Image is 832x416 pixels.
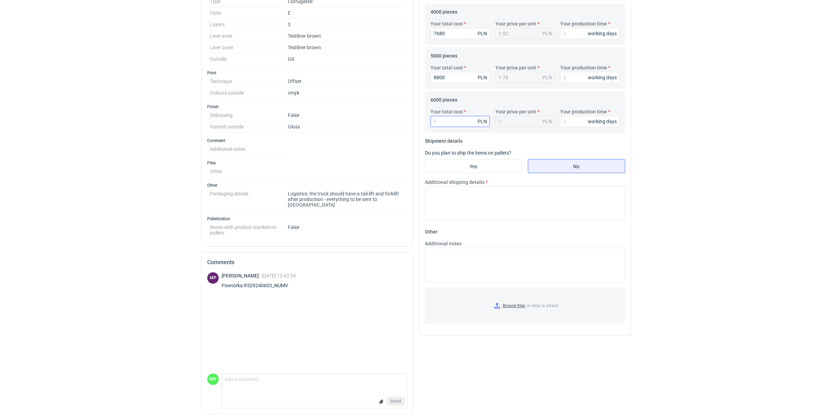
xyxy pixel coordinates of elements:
input: 0 [560,116,620,127]
label: Your total cost [430,64,463,71]
label: Your price per unit [495,64,536,71]
div: working days [588,118,617,125]
dd: Gd [288,53,405,65]
dd: False [288,222,405,236]
span: [PERSON_NAME] [222,273,262,278]
dd: Testliner brown [288,42,405,53]
span: [DATE] 12:43:24 [262,273,296,278]
dt: Liner outer [210,42,288,53]
dt: Flute [210,7,288,19]
dd: Logistics: the truck should have a tail-lift and forklift after production - everything to be sen... [288,188,405,211]
dd: Testliner brown [288,30,405,42]
dd: Gloss [288,121,405,133]
figcaption: MP [207,272,219,284]
label: Your production time [560,64,607,71]
div: Małgorzata Nowotna [207,373,219,385]
label: Your production time [560,20,607,27]
dd: False [288,110,405,121]
h3: Print [207,70,407,76]
figcaption: MN [207,373,219,385]
dt: Additional notes [210,143,288,155]
label: Additional notes [425,240,462,247]
legend: 6000 pieces [430,94,457,103]
h3: Other [207,183,407,188]
label: or drop to attach [425,288,625,324]
legend: Other [425,226,437,235]
label: Your price per unit [495,108,536,115]
dt: Debossing [210,110,288,121]
div: PLN [478,30,487,37]
h3: Comment [207,138,407,143]
dt: Other [210,166,288,177]
legend: 5000 pieces [430,50,457,59]
h3: Palletization [207,216,407,222]
dd: E [288,7,405,19]
label: No [528,159,625,173]
label: Do you plan to ship the items on pallets? [425,150,511,156]
dt: Varnish outside [210,121,288,133]
dt: Colours outside [210,87,288,99]
div: PLN [478,118,487,125]
h3: Finish [207,104,407,110]
dd: Offset [288,76,405,87]
dd: 3 [288,19,405,30]
input: 0 [430,116,490,127]
label: Your total cost [430,20,463,27]
input: 0 [560,28,620,39]
legend: 4000 pieces [430,6,457,15]
label: Your price per unit [495,20,536,27]
label: Your production time [560,108,607,115]
dt: Boxes with product stacked on pallets [210,222,288,236]
h3: Files [207,160,407,166]
label: Additional shipping details [425,179,485,186]
dd: cmyk [288,87,405,99]
dt: Layers [210,19,288,30]
h2: Comments [207,258,407,267]
legend: Shipment details [425,135,463,144]
dt: Outside [210,53,288,65]
div: working days [588,30,617,37]
div: PLN [542,74,552,81]
div: Powtórka R529240603_NUMV [222,282,297,289]
div: Michał Palasek [207,272,219,284]
input: 0 [430,72,490,83]
dt: Packaging details [210,188,288,211]
button: Send [387,397,404,405]
label: Yes [425,159,522,173]
div: working days [588,74,617,81]
input: 0 [560,72,620,83]
div: PLN [478,74,487,81]
div: PLN [542,30,552,37]
dt: Technique [210,76,288,87]
span: Send [390,399,401,403]
label: Your total cost [430,108,463,115]
dt: Liner inner [210,30,288,42]
input: 0 [430,28,490,39]
div: PLN [542,118,552,125]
